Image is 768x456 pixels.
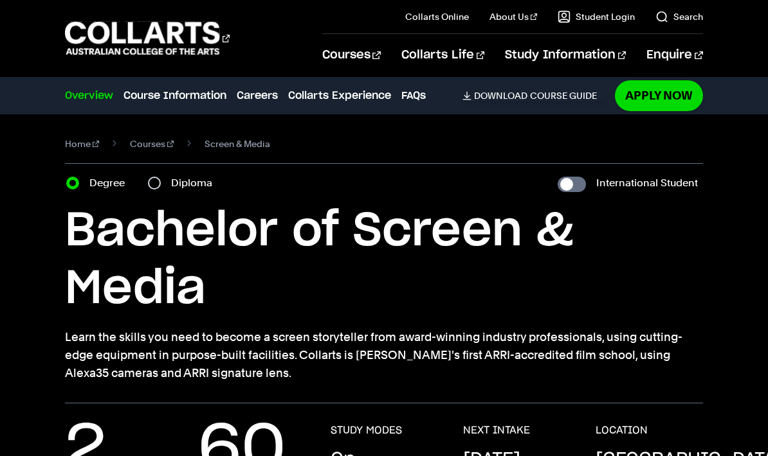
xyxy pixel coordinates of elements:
[655,10,703,23] a: Search
[463,424,530,437] h3: NEXT INTAKE
[65,202,702,318] h1: Bachelor of Screen & Media
[65,20,230,57] div: Go to homepage
[558,10,635,23] a: Student Login
[65,135,99,153] a: Home
[331,424,402,437] h3: STUDY MODES
[596,424,648,437] h3: LOCATION
[237,88,278,103] a: Careers
[405,10,469,23] a: Collarts Online
[462,90,607,101] a: DownloadCourse Guide
[401,88,426,103] a: FAQs
[65,88,113,103] a: Overview
[615,80,703,110] a: Apply Now
[505,34,626,76] a: Study Information
[123,88,226,103] a: Course Information
[205,135,270,153] span: Screen & Media
[596,174,698,192] label: International Student
[474,90,527,101] span: Download
[401,34,484,76] a: Collarts Life
[322,34,381,76] a: Courses
[288,88,391,103] a: Collarts Experience
[489,10,537,23] a: About Us
[646,34,702,76] a: Enquire
[130,135,174,153] a: Courses
[65,328,702,382] p: Learn the skills you need to become a screen storyteller from award-winning industry professional...
[171,174,220,192] label: Diploma
[89,174,133,192] label: Degree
